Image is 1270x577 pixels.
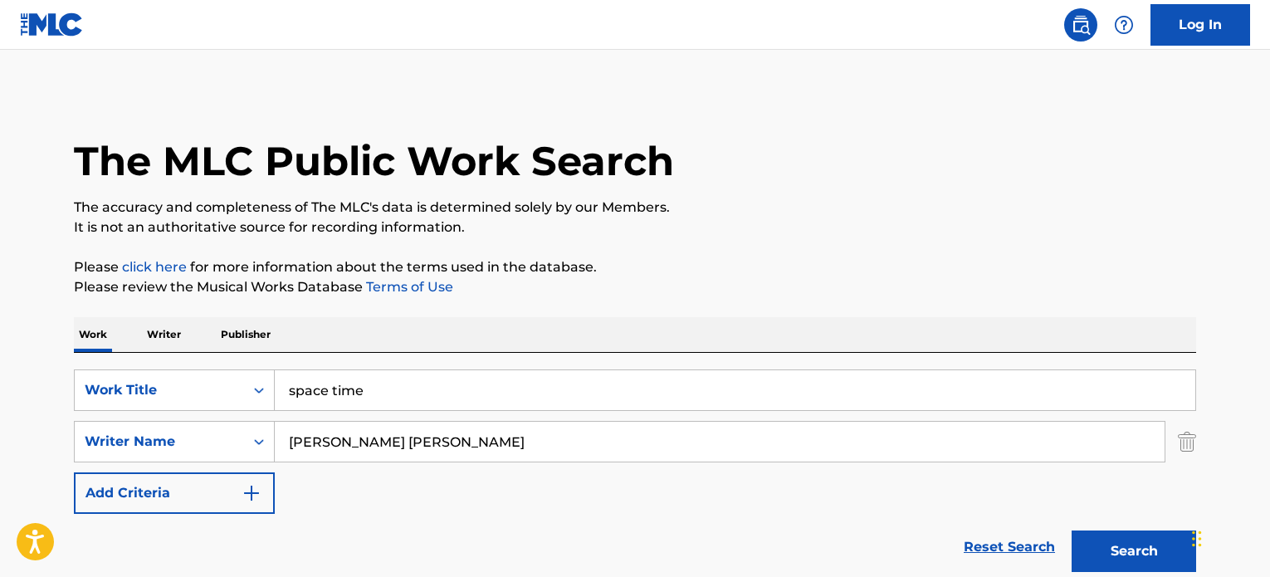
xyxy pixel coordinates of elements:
[1064,8,1097,42] a: Public Search
[122,259,187,275] a: click here
[1107,8,1141,42] div: Help
[85,432,234,452] div: Writer Name
[1071,15,1091,35] img: search
[74,136,674,186] h1: The MLC Public Work Search
[20,12,84,37] img: MLC Logo
[74,198,1196,218] p: The accuracy and completeness of The MLC's data is determined solely by our Members.
[142,317,186,352] p: Writer
[1150,4,1250,46] a: Log In
[955,529,1063,565] a: Reset Search
[1114,15,1134,35] img: help
[1192,514,1202,564] div: Drag
[74,257,1196,277] p: Please for more information about the terms used in the database.
[74,472,275,514] button: Add Criteria
[1178,421,1196,462] img: Delete Criterion
[85,380,234,400] div: Work Title
[363,279,453,295] a: Terms of Use
[74,317,112,352] p: Work
[216,317,276,352] p: Publisher
[242,483,261,503] img: 9d2ae6d4665cec9f34b9.svg
[74,218,1196,237] p: It is not an authoritative source for recording information.
[1187,497,1270,577] iframe: Chat Widget
[1072,531,1196,572] button: Search
[74,277,1196,297] p: Please review the Musical Works Database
